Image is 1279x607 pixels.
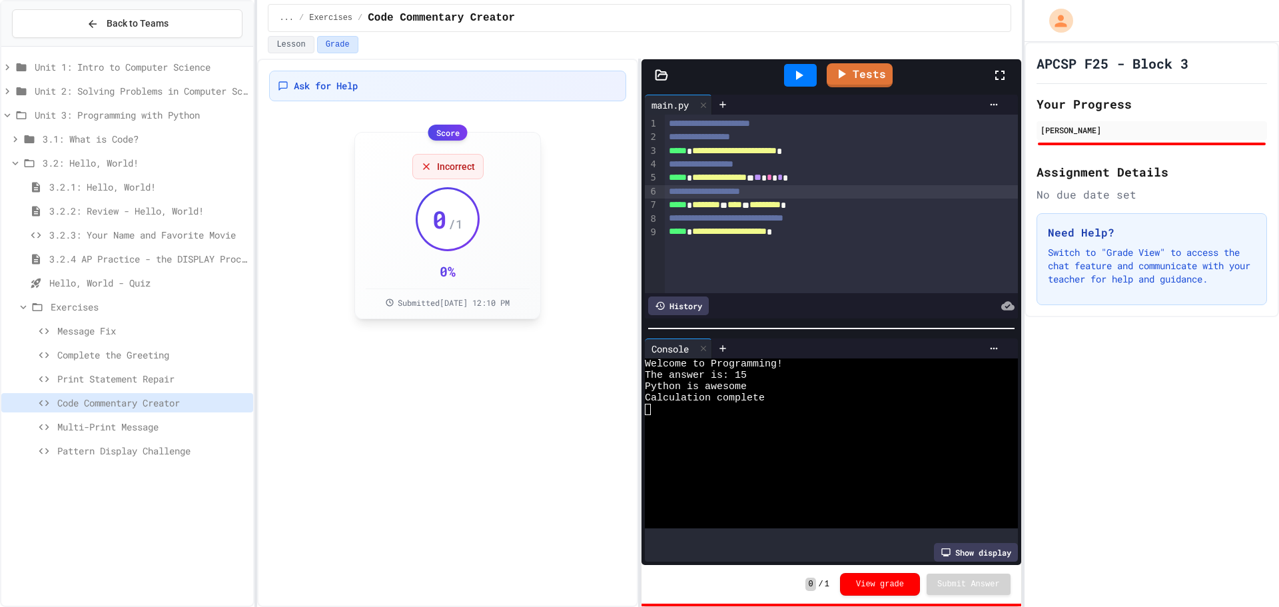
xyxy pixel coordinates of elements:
span: 0 [805,578,815,591]
span: Submit Answer [937,579,1000,590]
div: main.py [645,98,695,112]
span: / [819,579,823,590]
span: Welcome to Programming! [645,358,783,370]
span: Hello, World - Quiz [49,276,248,290]
h3: Need Help? [1048,225,1256,241]
div: 8 [645,213,658,226]
span: Incorrect [437,160,475,173]
button: Lesson [268,36,314,53]
div: Console [645,342,695,356]
span: 3.2: Hello, World! [43,156,248,170]
div: main.py [645,95,712,115]
div: 5 [645,171,658,185]
div: [PERSON_NAME] [1041,124,1263,136]
span: Calculation complete [645,392,765,404]
span: / 1 [448,215,463,233]
span: Code Commentary Creator [57,396,248,410]
span: / [299,13,304,23]
span: Unit 3: Programming with Python [35,108,248,122]
div: 7 [645,199,658,212]
p: Switch to "Grade View" to access the chat feature and communicate with your teacher for help and ... [1048,246,1256,286]
span: ... [279,13,294,23]
div: 4 [645,158,658,171]
span: Unit 2: Solving Problems in Computer Science [35,84,248,98]
span: Exercises [309,13,352,23]
span: Complete the Greeting [57,348,248,362]
button: View grade [840,573,920,596]
a: Tests [827,63,893,87]
div: No due date set [1037,187,1267,203]
span: / [358,13,362,23]
button: Back to Teams [12,9,242,38]
span: 3.2.1: Hello, World! [49,180,248,194]
span: Code Commentary Creator [368,10,515,26]
span: Multi-Print Message [57,420,248,434]
span: 0 [432,206,447,233]
span: 1 [825,579,829,590]
div: 9 [645,226,658,239]
span: Python is awesome [645,381,747,392]
div: History [648,297,709,315]
span: 3.1: What is Code? [43,132,248,146]
button: Submit Answer [927,574,1011,595]
span: 3.2.2: Review - Hello, World! [49,204,248,218]
h2: Assignment Details [1037,163,1267,181]
span: Back to Teams [107,17,169,31]
h1: APCSP F25 - Block 3 [1037,54,1188,73]
h2: Your Progress [1037,95,1267,113]
div: Console [645,338,712,358]
button: Grade [317,36,358,53]
div: 6 [645,185,658,199]
div: 0 % [440,262,456,281]
div: 1 [645,117,658,131]
div: 3 [645,145,658,158]
span: Print Statement Repair [57,372,248,386]
span: 3.2.3: Your Name and Favorite Movie [49,228,248,242]
span: 3.2.4 AP Practice - the DISPLAY Procedure [49,252,248,266]
div: Score [428,125,468,141]
span: The answer is: 15 [645,370,747,381]
div: Show display [934,543,1018,562]
span: Ask for Help [294,79,358,93]
span: Submitted [DATE] 12:10 PM [398,297,510,308]
div: My Account [1035,5,1076,36]
span: Exercises [51,300,248,314]
span: Pattern Display Challenge [57,444,248,458]
span: Unit 1: Intro to Computer Science [35,60,248,74]
span: Message Fix [57,324,248,338]
div: 2 [645,131,658,144]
